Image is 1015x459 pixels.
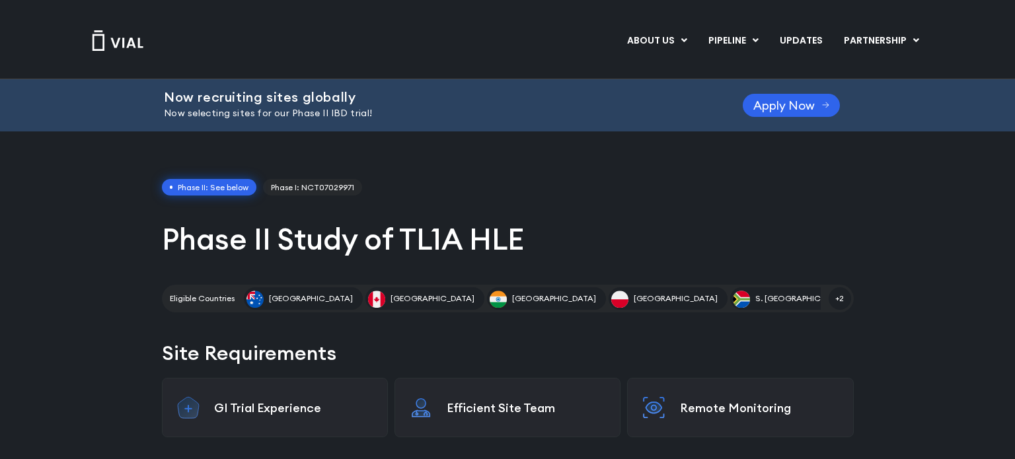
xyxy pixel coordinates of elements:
span: [GEOGRAPHIC_DATA] [269,293,353,304]
span: [GEOGRAPHIC_DATA] [634,293,718,304]
span: [GEOGRAPHIC_DATA] [391,293,474,304]
a: Phase I: NCT07029971 [263,179,362,196]
img: Vial Logo [91,30,144,51]
a: UPDATES [769,30,833,52]
p: Remote Monitoring [680,400,840,415]
span: S. [GEOGRAPHIC_DATA] [755,293,848,304]
h2: Now recruiting sites globally [164,90,710,104]
span: [GEOGRAPHIC_DATA] [512,293,596,304]
img: S. Africa [733,291,750,308]
img: Canada [368,291,385,308]
span: +2 [829,287,851,310]
a: Apply Now [743,94,840,117]
img: India [490,291,507,308]
p: GI Trial Experience [214,400,374,415]
span: Phase II: See below [162,179,257,196]
h1: Phase II Study of TL1A HLE [162,220,854,258]
p: Now selecting sites for our Phase II IBD trial! [164,106,710,121]
a: PARTNERSHIPMenu Toggle [833,30,930,52]
img: Australia [246,291,264,308]
a: ABOUT USMenu Toggle [617,30,697,52]
p: Efficient Site Team [447,400,607,415]
img: Poland [611,291,628,308]
h2: Eligible Countries [170,293,235,304]
h2: Site Requirements [162,339,854,367]
span: Apply Now [753,100,815,110]
a: PIPELINEMenu Toggle [698,30,769,52]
